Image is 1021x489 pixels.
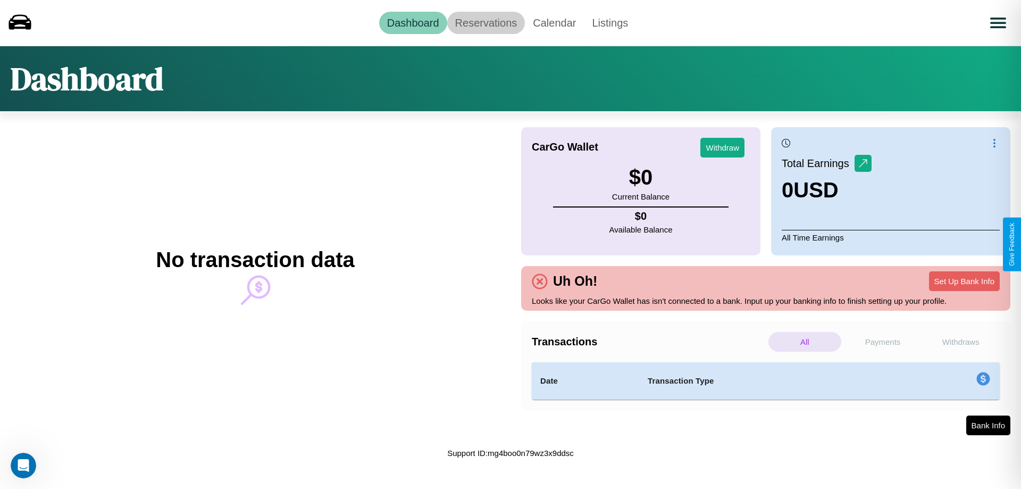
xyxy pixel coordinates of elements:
p: Total Earnings [782,154,855,173]
iframe: Intercom live chat [11,453,36,478]
button: Withdraw [700,138,744,158]
h3: 0 USD [782,178,872,202]
button: Bank Info [966,416,1010,435]
p: Payments [847,332,919,352]
a: Listings [584,12,636,34]
p: Support ID: mg4boo0n79wz3x9ddsc [447,446,574,460]
a: Calendar [525,12,584,34]
table: simple table [532,362,1000,400]
h3: $ 0 [612,165,669,189]
h4: CarGo Wallet [532,141,598,153]
h4: Transaction Type [648,375,889,387]
p: All Time Earnings [782,230,1000,245]
a: Dashboard [379,12,447,34]
p: Available Balance [609,222,673,237]
p: All [768,332,841,352]
button: Set Up Bank Info [929,271,1000,291]
h1: Dashboard [11,57,163,101]
h4: Uh Oh! [548,273,602,289]
p: Withdraws [924,332,997,352]
p: Looks like your CarGo Wallet has isn't connected to a bank. Input up your banking info to finish ... [532,294,1000,308]
div: Give Feedback [1008,223,1016,266]
button: Open menu [983,8,1013,38]
h4: $ 0 [609,210,673,222]
h4: Date [540,375,631,387]
a: Reservations [447,12,525,34]
p: Current Balance [612,189,669,204]
h4: Transactions [532,336,766,348]
h2: No transaction data [156,248,354,272]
